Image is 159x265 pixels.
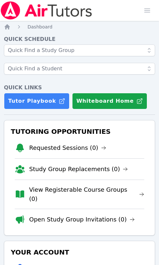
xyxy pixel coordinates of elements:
nav: Breadcrumb [4,24,155,30]
a: Dashboard [28,24,52,30]
span: Dashboard [28,24,52,29]
a: Requested Sessions (0) [29,143,106,152]
a: Study Group Replacements (0) [29,165,128,174]
input: Quick Find a Student [4,63,155,75]
h4: Quick Schedule [4,35,155,43]
a: Open Study Group Invitations (0) [29,215,135,224]
h3: Your Account [10,246,149,258]
a: View Registerable Course Groups (0) [29,185,144,203]
input: Quick Find a Study Group [4,44,155,56]
h4: Quick Links [4,84,155,92]
a: Tutor Playbook [4,93,70,109]
h3: Tutoring Opportunities [10,126,149,137]
button: Whiteboard Home [72,93,147,109]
